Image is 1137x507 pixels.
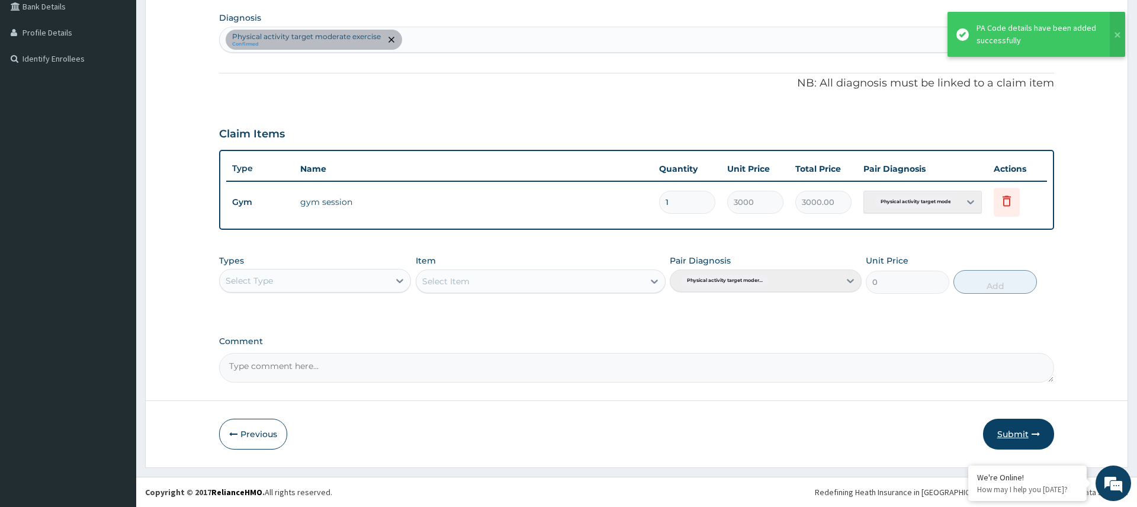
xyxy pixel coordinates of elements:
[953,270,1037,294] button: Add
[219,76,1054,91] p: NB: All diagnosis must be linked to a claim item
[219,256,244,266] label: Types
[226,275,273,287] div: Select Type
[6,323,226,365] textarea: Type your message and hit 'Enter'
[416,255,436,267] label: Item
[145,487,265,498] strong: Copyright © 2017 .
[294,157,653,181] th: Name
[977,484,1078,495] p: How may I help you today?
[988,157,1047,181] th: Actions
[226,158,294,179] th: Type
[670,255,731,267] label: Pair Diagnosis
[136,477,1137,507] footer: All rights reserved.
[977,472,1078,483] div: We're Online!
[219,336,1054,346] label: Comment
[219,419,287,450] button: Previous
[866,255,908,267] label: Unit Price
[62,66,199,82] div: Chat with us now
[226,191,294,213] td: Gym
[789,157,857,181] th: Total Price
[69,149,163,269] span: We're online!
[219,128,285,141] h3: Claim Items
[211,487,262,498] a: RelianceHMO
[219,12,261,24] label: Diagnosis
[983,419,1054,450] button: Submit
[857,157,988,181] th: Pair Diagnosis
[815,486,1128,498] div: Redefining Heath Insurance in [GEOGRAPHIC_DATA] using Telemedicine and Data Science!
[721,157,789,181] th: Unit Price
[653,157,721,181] th: Quantity
[194,6,223,34] div: Minimize live chat window
[22,59,48,89] img: d_794563401_company_1708531726252_794563401
[977,22,1099,47] div: PA Code details have been added successfully
[294,190,653,214] td: gym session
